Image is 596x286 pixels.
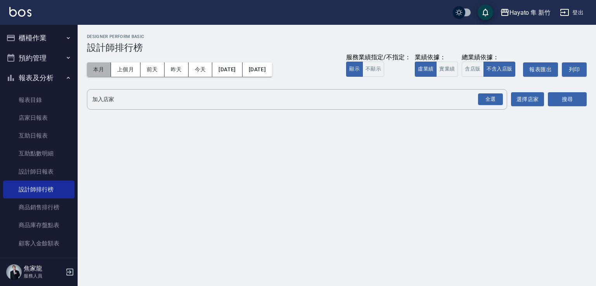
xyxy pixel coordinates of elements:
[476,92,504,107] button: Open
[3,145,74,162] a: 互助點數明細
[243,62,272,77] button: [DATE]
[346,62,363,77] button: 顯示
[87,42,587,53] h3: 設計師排行榜
[497,5,554,21] button: Hayato 隼 新竹
[562,62,587,77] button: 列印
[557,5,587,20] button: 登出
[3,234,74,252] a: 顧客入金餘額表
[24,265,63,272] h5: 焦家龍
[346,53,411,62] div: 服務業績指定/不指定：
[362,62,384,77] button: 不顯示
[87,62,111,77] button: 本月
[90,93,492,106] input: 店家名稱
[3,91,74,109] a: 報表目錄
[189,62,213,77] button: 今天
[436,62,458,77] button: 實業績
[87,34,587,39] h2: Designer Perform Basic
[3,68,74,88] button: 報表及分析
[6,264,22,280] img: Person
[3,127,74,145] a: 互助日報表
[415,53,458,62] div: 業績依據：
[165,62,189,77] button: 昨天
[3,216,74,234] a: 商品庫存盤點表
[511,92,544,107] button: 選擇店家
[140,62,165,77] button: 前天
[3,109,74,127] a: 店家日報表
[478,93,503,105] div: 全選
[548,92,587,107] button: 搜尋
[3,181,74,198] a: 設計師排行榜
[212,62,242,77] button: [DATE]
[523,62,558,77] button: 報表匯出
[111,62,140,77] button: 上個月
[478,5,493,20] button: save
[3,48,74,68] button: 預約管理
[483,62,516,77] button: 不含入店販
[3,28,74,48] button: 櫃檯作業
[462,53,519,62] div: 總業績依據：
[3,252,74,270] a: 顧客卡券餘額表
[509,8,551,17] div: Hayato 隼 新竹
[24,272,63,279] p: 服務人員
[462,62,483,77] button: 含店販
[3,198,74,216] a: 商品銷售排行榜
[415,62,437,77] button: 虛業績
[9,7,31,17] img: Logo
[3,163,74,181] a: 設計師日報表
